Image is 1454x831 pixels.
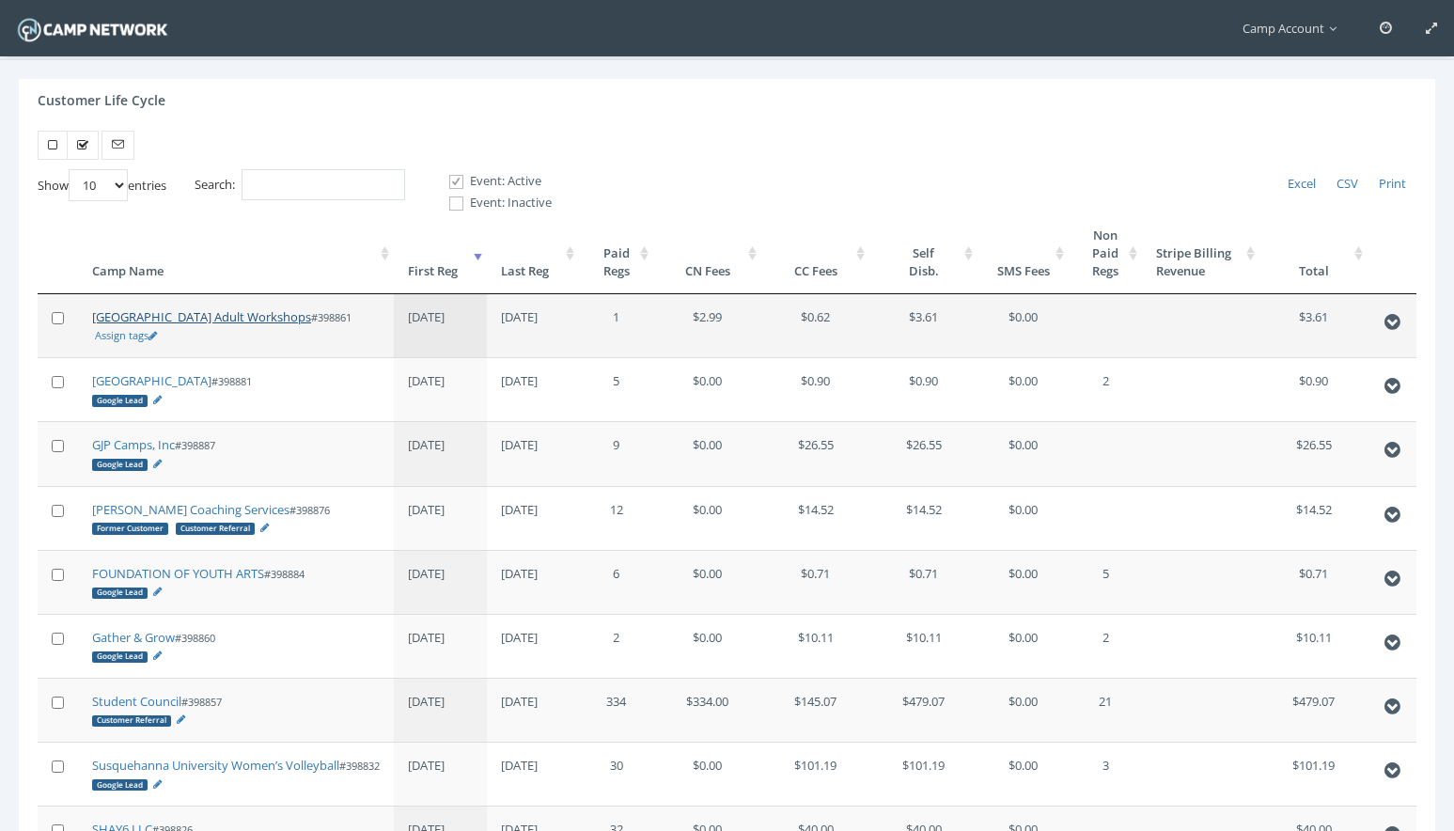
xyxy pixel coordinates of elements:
small: #398860 [92,631,215,663]
td: $0.90 [1259,357,1368,421]
td: [DATE] [487,678,580,742]
td: $14.52 [1259,486,1368,550]
td: $0.00 [977,357,1069,421]
td: 5 [579,357,653,421]
label: Show entries [38,169,166,201]
td: $14.52 [761,486,869,550]
a: Student Council [92,693,181,710]
td: $0.00 [977,421,1069,485]
td: 21 [1069,678,1142,742]
th: CN Fees: activate to sort column ascending [653,212,761,294]
td: $0.90 [869,357,977,421]
div: Former Customer [92,523,168,534]
td: 6 [579,550,653,614]
td: $334.00 [653,678,761,742]
td: $2.99 [653,294,761,357]
span: CSV [1337,175,1358,192]
td: $3.61 [869,294,977,357]
td: $14.52 [869,486,977,550]
td: 2 [1069,614,1142,678]
img: Camp Network [14,13,171,46]
th: PaidRegs: activate to sort column ascending [579,212,653,294]
small: #398832 [92,759,380,791]
div: Google Lead [92,651,148,663]
td: $0.00 [653,742,761,806]
td: 9 [579,421,653,485]
th: CC Fees: activate to sort column ascending [761,212,869,294]
a: [PERSON_NAME] Coaching Services [92,501,289,518]
td: $0.71 [869,550,977,614]
label: Search: [195,169,405,200]
td: [DATE] [394,357,487,421]
small: #398881 [92,374,252,406]
td: $0.00 [977,550,1069,614]
td: [DATE] [487,742,580,806]
a: Gather & Grow [92,629,175,646]
td: $101.19 [761,742,869,806]
div: Google Lead [92,459,148,470]
small: #398876 [92,503,330,535]
small: #398887 [92,438,215,470]
td: $0.00 [977,486,1069,550]
td: $0.00 [653,357,761,421]
div: Google Lead [92,779,148,791]
td: [DATE] [394,550,487,614]
td: $0.00 [653,486,761,550]
td: 3 [1069,742,1142,806]
td: 334 [579,678,653,742]
a: GJP Camps, Inc [92,436,175,453]
a: Assign tags [95,328,157,342]
td: $3.61 [1259,294,1368,357]
td: $0.62 [761,294,869,357]
td: [DATE] [394,421,487,485]
a: CSV [1326,169,1368,199]
div: Google Lead [92,395,148,406]
th: Non PaidRegs: activate to sort column ascending [1069,212,1142,294]
td: [DATE] [487,294,580,357]
select: Showentries [69,169,128,201]
td: $0.00 [653,421,761,485]
th: SMS Fees: activate to sort column ascending [977,212,1069,294]
td: $0.00 [977,294,1069,357]
a: [GEOGRAPHIC_DATA] [92,372,211,389]
td: [DATE] [394,614,487,678]
a: Susquehanna University Women’s Volleyball [92,757,339,774]
small: #398861 [92,310,352,342]
td: $26.55 [869,421,977,485]
th: SelfDisb.: activate to sort column ascending [869,212,977,294]
td: $145.07 [761,678,869,742]
a: Print [1368,169,1416,199]
label: Event: Active [433,172,552,191]
td: $26.55 [1259,421,1368,485]
div: Customer Referral [176,523,255,534]
td: $479.07 [869,678,977,742]
th: Last Reg: activate to sort column ascending [487,212,580,294]
td: $101.19 [869,742,977,806]
th: Total: activate to sort column ascending [1259,212,1368,294]
td: $101.19 [1259,742,1368,806]
label: Event: Inactive [433,194,552,212]
td: $479.07 [1259,678,1368,742]
span: Camp Account [1243,20,1346,37]
td: $0.00 [977,614,1069,678]
td: $0.90 [761,357,869,421]
td: 2 [1069,357,1142,421]
td: [DATE] [394,678,487,742]
td: $0.71 [1259,550,1368,614]
td: [DATE] [487,614,580,678]
td: $0.71 [761,550,869,614]
td: $0.00 [653,614,761,678]
h4: Customer Life Cycle [38,93,165,107]
td: 1 [579,294,653,357]
td: [DATE] [394,294,487,357]
td: $10.11 [869,614,977,678]
th: First Reg: activate to sort column ascending [394,212,487,294]
div: Google Lead [92,588,148,599]
td: $26.55 [761,421,869,485]
td: [DATE] [487,486,580,550]
a: [GEOGRAPHIC_DATA] Adult Workshops [92,308,311,325]
td: [DATE] [487,550,580,614]
td: [DATE] [394,486,487,550]
small: #398857 [92,695,222,727]
td: 2 [579,614,653,678]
